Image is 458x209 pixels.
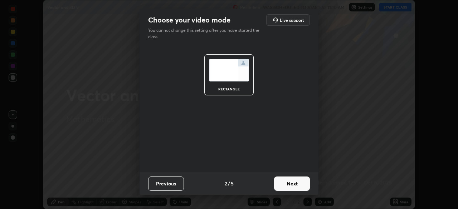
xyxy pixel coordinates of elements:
[274,176,310,191] button: Next
[148,27,264,40] p: You cannot change this setting after you have started the class
[148,176,184,191] button: Previous
[225,180,227,187] h4: 2
[228,180,230,187] h4: /
[209,59,249,81] img: normalScreenIcon.ae25ed63.svg
[215,87,243,91] div: rectangle
[231,180,234,187] h4: 5
[148,15,230,25] h2: Choose your video mode
[280,18,304,22] h5: Live support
